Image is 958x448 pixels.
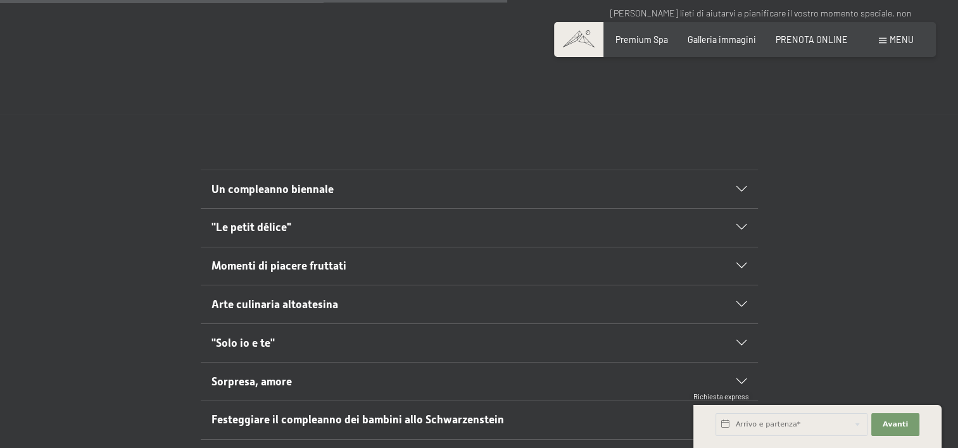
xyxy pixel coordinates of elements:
[211,221,291,233] span: "Le petit délice"
[211,337,275,349] span: "Solo io e te"
[615,34,668,45] a: Premium Spa
[871,413,919,436] button: Avanti
[211,183,334,196] span: Un compleanno biennale
[693,392,749,401] span: Richiesta express
[211,298,338,311] span: Arte culinaria altoatesina
[211,259,346,272] span: Momenti di piacere fruttati
[610,6,916,35] p: [PERSON_NAME] lieti di aiutarvi a pianificare il vostro momento speciale, non esitate a contattar...
[688,34,756,45] a: Galleria immagini
[883,420,908,430] span: Avanti
[211,375,292,388] span: Sorpresa, amore
[211,413,504,426] span: Festeggiare il compleanno dei bambini allo Schwarzenstein
[776,34,848,45] a: PRENOTA ONLINE
[890,34,914,45] span: Menu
